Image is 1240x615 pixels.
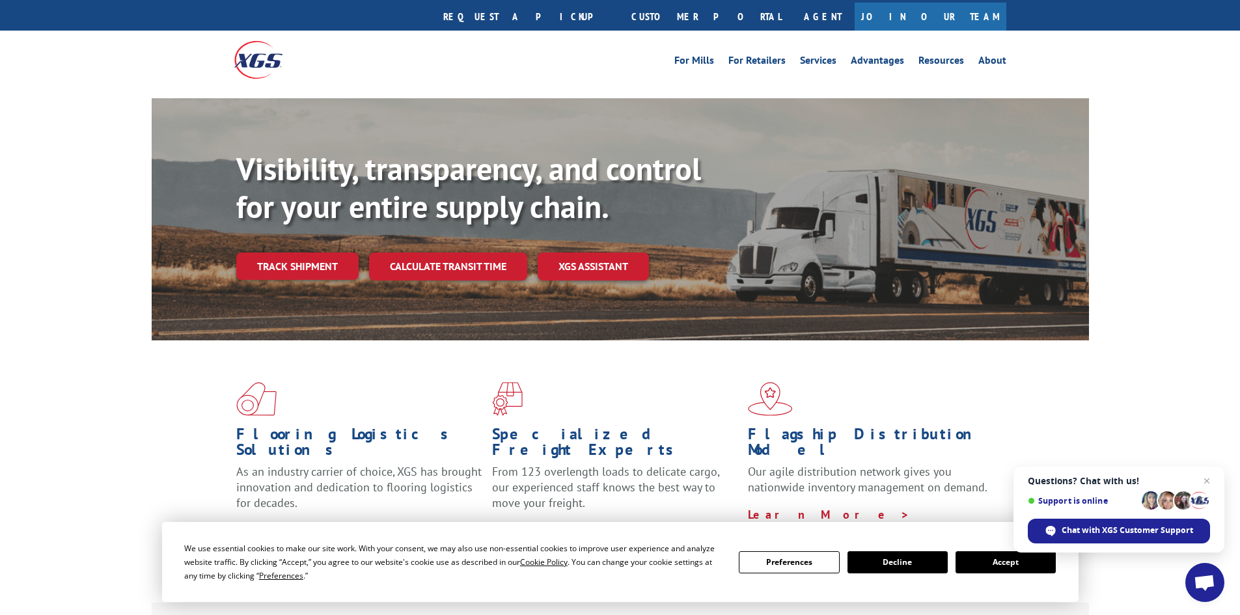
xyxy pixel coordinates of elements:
[434,3,622,31] a: Request a pickup
[236,148,701,226] b: Visibility, transparency, and control for your entire supply chain.
[1185,563,1224,602] a: Open chat
[236,382,277,416] img: xgs-icon-total-supply-chain-intelligence-red
[1028,496,1137,506] span: Support is online
[748,507,910,522] a: Learn More >
[538,253,649,280] a: XGS ASSISTANT
[918,55,964,70] a: Resources
[369,253,527,280] a: Calculate transit time
[800,55,836,70] a: Services
[739,551,839,573] button: Preferences
[748,464,987,495] span: Our agile distribution network gives you nationwide inventory management on demand.
[956,551,1056,573] button: Accept
[622,3,791,31] a: Customer Portal
[1028,476,1210,486] span: Questions? Chat with us!
[978,55,1006,70] a: About
[236,426,482,464] h1: Flooring Logistics Solutions
[851,55,904,70] a: Advantages
[520,556,568,567] span: Cookie Policy
[184,541,723,582] div: We use essential cookies to make our site work. With your consent, we may also use non-essential ...
[492,426,738,464] h1: Specialized Freight Experts
[674,55,714,70] a: For Mills
[236,253,359,280] a: Track shipment
[492,382,523,416] img: xgs-icon-focused-on-flooring-red
[728,55,786,70] a: For Retailers
[748,382,793,416] img: xgs-icon-flagship-distribution-model-red
[492,464,738,522] p: From 123 overlength loads to delicate cargo, our experienced staff knows the best way to move you...
[748,426,994,464] h1: Flagship Distribution Model
[791,3,855,31] a: Agent
[1062,525,1193,536] span: Chat with XGS Customer Support
[847,551,948,573] button: Decline
[162,522,1079,602] div: Cookie Consent Prompt
[259,570,303,581] span: Preferences
[236,464,482,510] span: As an industry carrier of choice, XGS has brought innovation and dedication to flooring logistics...
[855,3,1006,31] a: Join Our Team
[1028,519,1210,543] span: Chat with XGS Customer Support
